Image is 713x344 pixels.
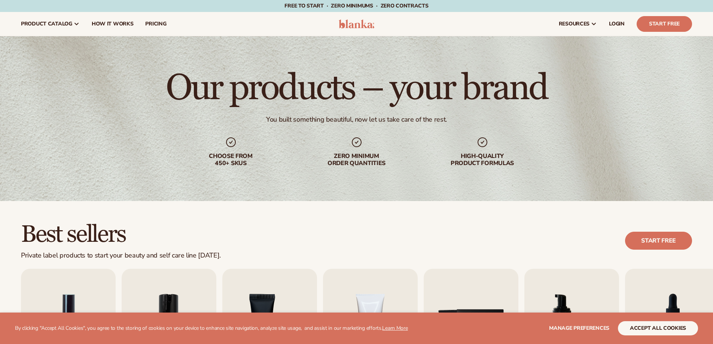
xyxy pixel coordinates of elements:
a: pricing [139,12,172,36]
span: LOGIN [609,21,625,27]
button: Manage preferences [549,321,609,335]
span: Free to start · ZERO minimums · ZERO contracts [284,2,428,9]
div: Zero minimum order quantities [309,153,405,167]
a: Learn More [382,325,408,332]
div: You built something beautiful, now let us take care of the rest. [266,115,447,124]
a: Start Free [637,16,692,32]
span: product catalog [21,21,72,27]
a: resources [553,12,603,36]
span: pricing [145,21,166,27]
div: Choose from 450+ Skus [183,153,279,167]
h1: Our products – your brand [166,70,547,106]
p: By clicking "Accept All Cookies", you agree to the storing of cookies on your device to enhance s... [15,325,408,332]
div: High-quality product formulas [435,153,530,167]
a: product catalog [15,12,86,36]
span: resources [559,21,589,27]
h2: Best sellers [21,222,221,247]
a: LOGIN [603,12,631,36]
img: logo [339,19,374,28]
a: How It Works [86,12,140,36]
button: accept all cookies [618,321,698,335]
span: How It Works [92,21,134,27]
div: Private label products to start your beauty and self care line [DATE]. [21,252,221,260]
a: Start free [625,232,692,250]
span: Manage preferences [549,325,609,332]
